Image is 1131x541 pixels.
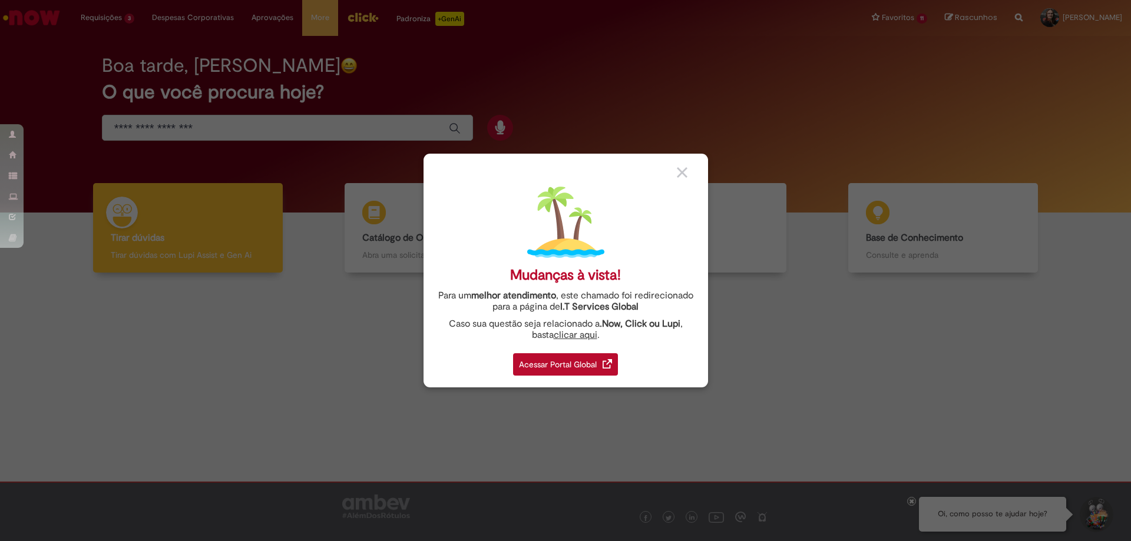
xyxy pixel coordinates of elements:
div: Caso sua questão seja relacionado a , basta . [432,318,699,341]
div: Mudanças à vista! [510,267,621,284]
img: redirect_link.png [603,359,612,369]
div: Para um , este chamado foi redirecionado para a página de [432,290,699,313]
a: I.T Services Global [560,294,639,313]
a: clicar aqui [554,323,597,341]
img: island.png [527,184,604,261]
a: Acessar Portal Global [513,347,618,376]
img: close_button_grey.png [677,167,687,178]
strong: .Now, Click ou Lupi [600,318,680,330]
strong: melhor atendimento [471,290,556,301]
div: Acessar Portal Global [513,353,618,376]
